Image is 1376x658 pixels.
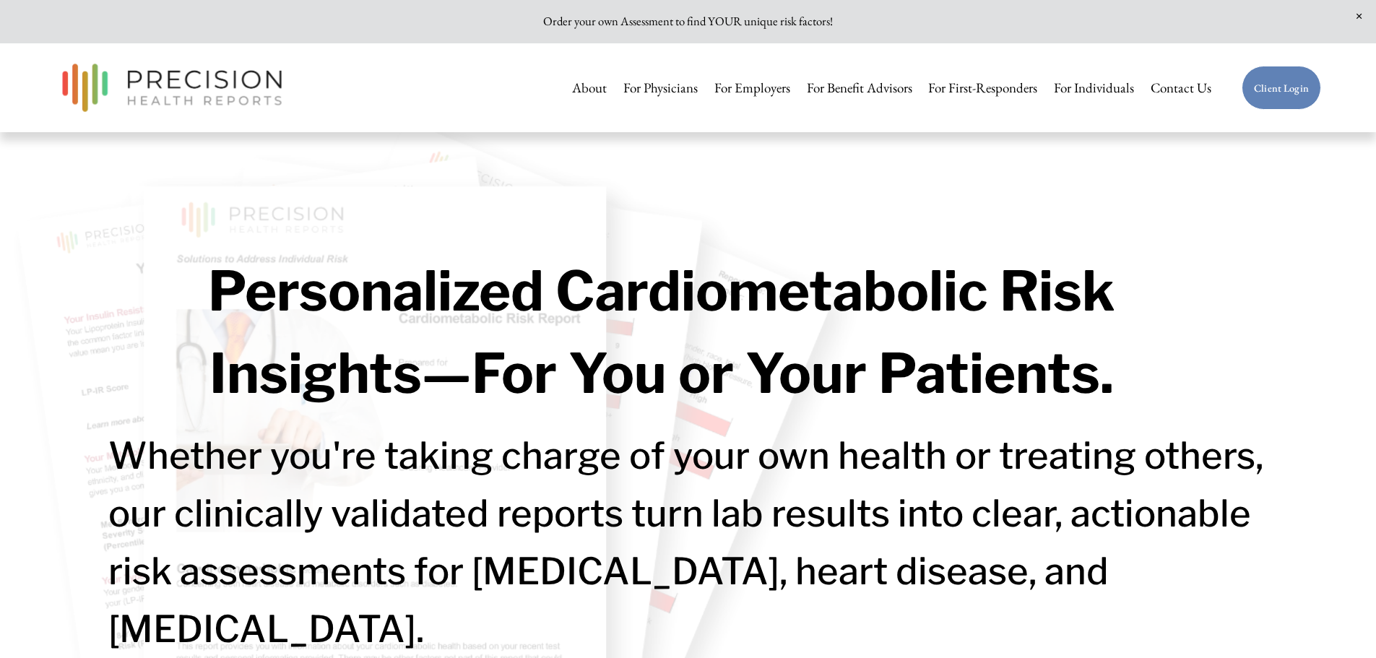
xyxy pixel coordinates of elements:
[714,73,790,103] a: For Employers
[1054,73,1134,103] a: For Individuals
[1151,73,1211,103] a: Contact Us
[108,427,1268,658] h2: Whether you're taking charge of your own health or treating others, our clinically validated repo...
[1304,589,1376,658] iframe: Chat Widget
[572,73,607,103] a: About
[928,73,1037,103] a: For First-Responders
[623,73,698,103] a: For Physicians
[208,258,1127,407] strong: Personalized Cardiometabolic Risk Insights—For You or Your Patients.
[807,73,912,103] a: For Benefit Advisors
[1242,66,1321,111] a: Client Login
[55,57,289,118] img: Precision Health Reports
